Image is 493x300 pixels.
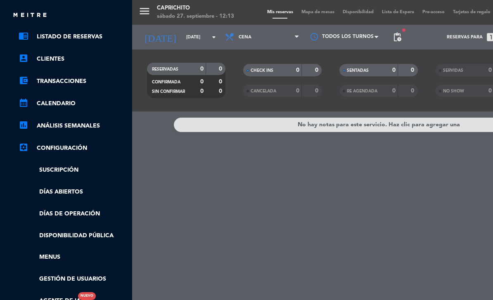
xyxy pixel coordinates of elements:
i: account_box [19,53,28,63]
a: Días abiertos [19,187,126,197]
a: Disponibilidad pública [19,231,126,241]
a: Gestión de usuarios [19,274,126,284]
i: calendar_month [19,98,28,108]
a: Configuración [19,143,126,153]
i: chrome_reader_mode [19,31,28,41]
a: account_balance_walletTransacciones [19,76,126,86]
img: MEITRE [12,12,47,19]
i: account_balance_wallet [19,76,28,85]
div: Nuevo [78,292,96,300]
i: settings_applications [19,142,28,152]
i: assessment [19,120,28,130]
a: Días de Operación [19,209,126,219]
a: calendar_monthCalendario [19,99,126,109]
a: chrome_reader_modeListado de Reservas [19,32,126,42]
a: account_boxClientes [19,54,126,64]
a: Suscripción [19,165,126,175]
a: Menus [19,253,126,262]
a: assessmentANÁLISIS SEMANALES [19,121,126,131]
